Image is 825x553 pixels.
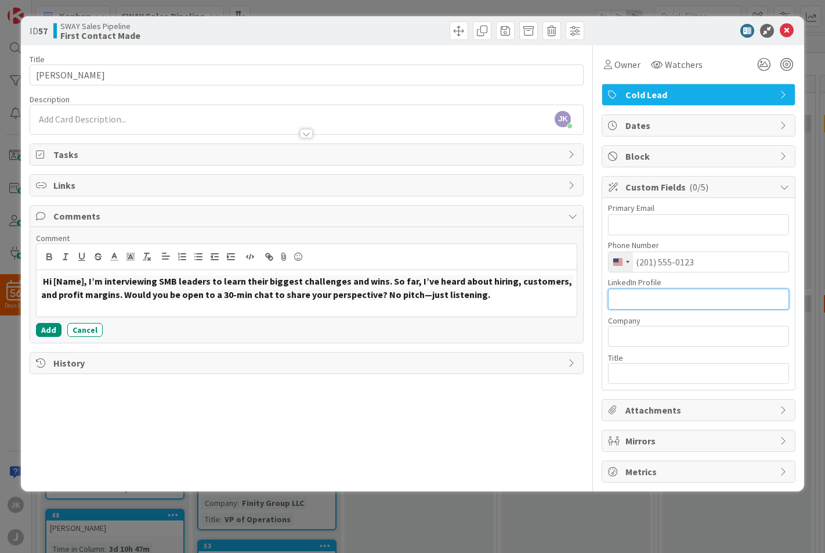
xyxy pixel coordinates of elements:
span: ( 0/5 ) [689,181,708,193]
button: Add [36,323,61,337]
span: Mirrors [625,434,774,448]
span: History [53,356,563,370]
button: Selected country [609,252,633,272]
div: Phone Number [608,241,789,249]
span: Watchers [665,58,703,71]
strong: Hi [Name], I’m interviewing SMB leaders to learn their biggest challenges and wins. So far, I’ve ... [41,275,574,300]
button: Cancel [67,323,103,337]
span: Owner [614,58,641,71]
label: Company [608,315,641,326]
span: SWAY Sales Pipeline [60,21,140,31]
label: Title [608,353,623,363]
input: (201) 555-0123 [608,252,789,272]
span: Dates [625,119,774,132]
input: type card name here... [30,64,584,85]
b: 57 [38,25,48,37]
span: Cold Lead [625,88,774,102]
span: Description [30,94,70,105]
span: JK [555,111,571,127]
span: Comments [53,209,563,223]
span: Links [53,178,563,192]
div: Primary Email [608,204,789,212]
b: First Contact Made [60,31,140,40]
span: Block [625,149,774,163]
span: Custom Fields [625,180,774,194]
span: Tasks [53,148,563,161]
span: Metrics [625,465,774,479]
span: Attachments [625,403,774,417]
span: Comment [36,233,70,243]
div: LinkedIn Profile [608,278,789,286]
label: Title [30,54,45,64]
span: ID [30,24,48,38]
